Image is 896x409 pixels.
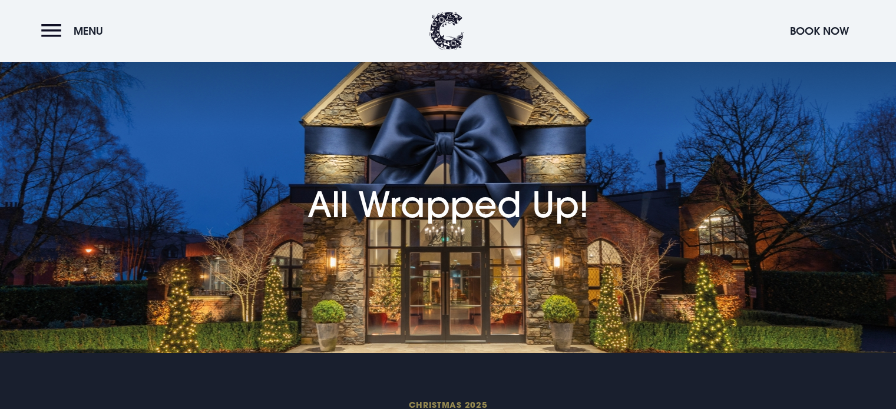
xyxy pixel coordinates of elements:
[74,24,103,38] span: Menu
[308,134,589,225] h1: All Wrapped Up!
[41,18,109,44] button: Menu
[429,12,464,50] img: Clandeboye Lodge
[784,18,855,44] button: Book Now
